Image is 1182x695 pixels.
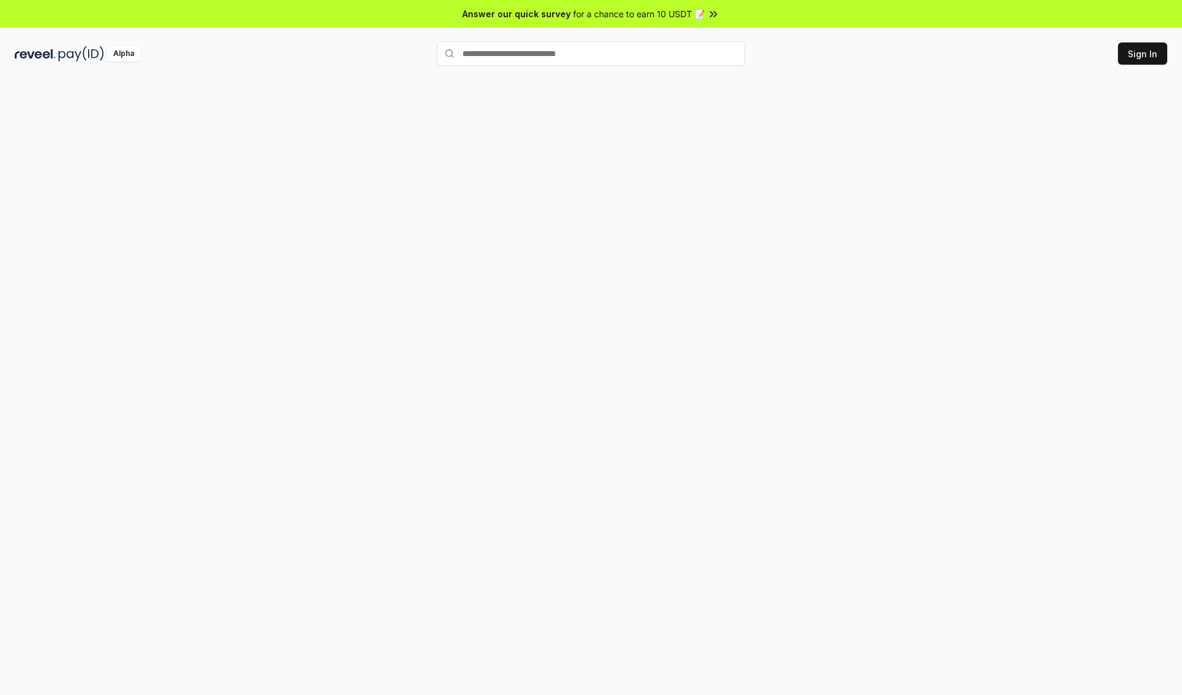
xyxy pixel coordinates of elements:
span: Answer our quick survey [462,7,571,20]
img: reveel_dark [15,46,56,62]
span: for a chance to earn 10 USDT 📝 [573,7,705,20]
div: Alpha [107,46,141,62]
img: pay_id [58,46,104,62]
button: Sign In [1118,42,1167,65]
